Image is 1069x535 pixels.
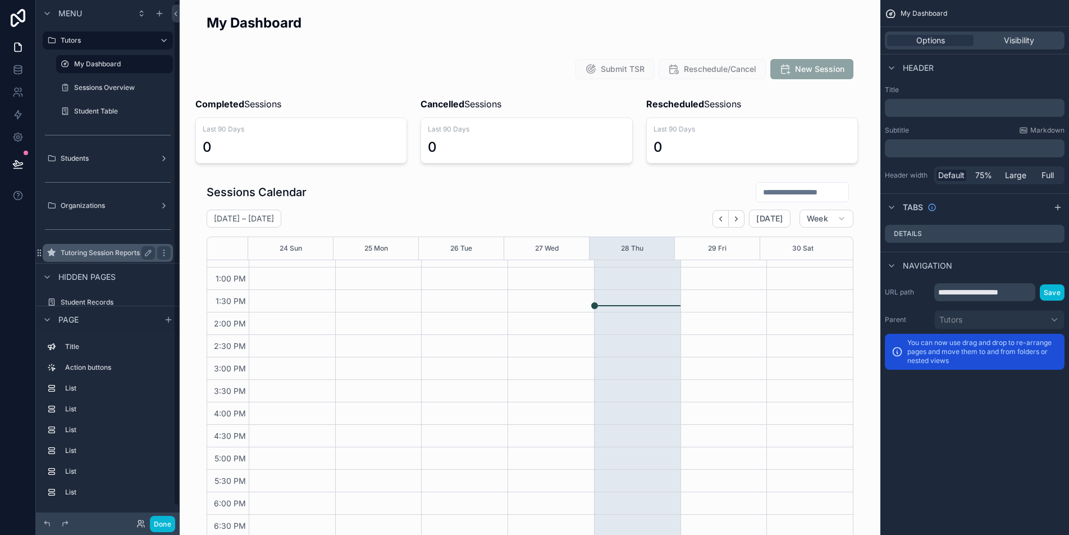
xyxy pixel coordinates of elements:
label: List [65,405,168,414]
span: My Dashboard [901,9,947,18]
span: Tabs [903,202,923,213]
span: Visibility [1004,35,1034,46]
label: Subtitle [885,126,909,135]
button: Tutors [934,310,1065,329]
div: scrollable content [36,333,180,513]
a: Tutors [43,31,173,49]
label: Action buttons [65,363,168,372]
label: List [65,446,168,455]
label: Organizations [61,201,155,210]
div: scrollable content [885,99,1065,117]
label: Student Records [61,298,171,307]
a: Students [43,149,173,167]
label: List [65,467,168,476]
span: Page [58,314,79,325]
label: Students [61,154,155,163]
span: Hidden pages [58,271,116,283]
span: Default [938,170,965,181]
label: List [65,384,168,393]
label: Student Table [74,107,171,116]
label: Header width [885,171,930,180]
a: Sessions Overview [56,79,173,97]
a: Student Records [43,293,173,311]
label: Title [65,342,168,351]
label: URL path [885,288,930,297]
a: Markdown [1019,126,1065,135]
label: List [65,488,168,497]
span: Large [1005,170,1026,181]
span: Markdown [1030,126,1065,135]
a: Organizations [43,197,173,215]
label: Tutors [61,36,150,45]
a: My Dashboard [56,55,173,73]
label: My Dashboard [74,60,166,69]
div: scrollable content [885,139,1065,157]
p: You can now use drag and drop to re-arrange pages and move them to and from folders or nested views [907,338,1058,365]
span: Menu [58,8,82,19]
span: Navigation [903,260,952,271]
span: Header [903,62,934,74]
label: List [65,425,168,434]
a: Tutoring Session Reports [43,244,173,262]
span: Tutors [939,314,962,325]
label: Sessions Overview [74,83,171,92]
label: Parent [885,315,930,324]
button: Done [150,516,175,532]
label: Tutoring Session Reports [61,248,150,257]
label: Details [894,229,922,238]
a: Student Table [56,102,173,120]
span: 75% [975,170,992,181]
span: Full [1041,170,1054,181]
button: Save [1040,284,1065,301]
span: Options [916,35,945,46]
label: Title [885,85,1065,94]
